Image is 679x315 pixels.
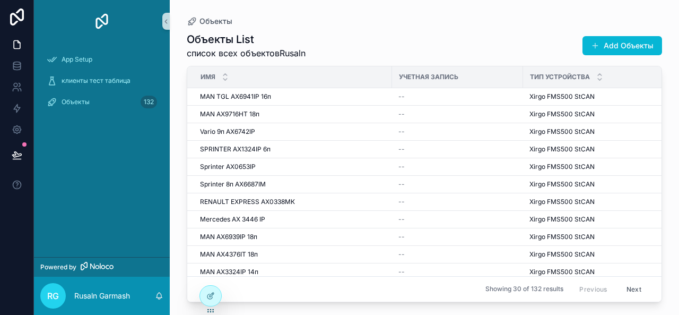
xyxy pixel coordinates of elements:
[398,268,517,276] a: --
[529,163,595,171] span: Xirgo FMS500 StCAN
[398,110,517,118] a: --
[40,263,76,271] span: Powered by
[529,215,595,224] span: Xirgo FMS500 StCAN
[529,180,673,189] a: Xirgo FMS500 StCAN
[529,127,673,136] a: Xirgo FMS500 StCAN
[62,76,130,85] span: клиенты тест таблица
[398,127,517,136] a: --
[619,281,649,297] button: Next
[62,55,92,64] span: App Setup
[529,198,595,206] span: Xirgo FMS500 StCAN
[529,268,595,276] span: Xirgo FMS500 StCAN
[398,250,517,259] a: --
[398,127,405,136] span: --
[529,233,673,241] a: Xirgo FMS500 StCAN
[200,163,386,171] a: Sprinter AX0653IP
[141,96,157,108] div: 132
[398,215,405,224] span: --
[398,163,405,171] span: --
[200,127,386,136] a: Vario 9п AX6742IP
[40,71,163,90] a: клиенты тест таблица
[529,250,673,259] a: Xirgo FMS500 StCAN
[187,16,232,27] a: Объекты
[529,268,673,276] a: Xirgo FMS500 StCAN
[485,285,563,294] span: Showing 30 of 132 results
[398,145,517,154] a: --
[529,145,673,154] a: Xirgo FMS500 StCAN
[74,291,130,301] p: Rusaln Garmash
[47,290,59,302] span: RG
[529,198,673,206] a: Xirgo FMS500 StCAN
[200,233,386,241] a: MAN АХ6939ІР 18п
[200,198,386,206] a: RENAULT EXPRESS АХ0338МК
[529,110,673,118] a: Xirgo FMS500 StCAN
[200,145,386,154] a: SPRINTER AX1324IP 6п
[40,50,163,69] a: App Setup
[34,42,170,125] div: scrollable content
[529,127,595,136] span: Xirgo FMS500 StCAN
[398,92,405,101] span: --
[200,110,259,118] span: МAN AX9716HT 18п
[200,198,295,206] span: RENAULT EXPRESS АХ0338МК
[529,145,595,154] span: Xirgo FMS500 StCAN
[200,180,266,189] span: Sprinter 8п AX6687IM
[187,32,306,47] h1: Объекты List
[529,92,595,101] span: Xirgo FMS500 StCAN
[398,180,405,189] span: --
[529,92,673,101] a: Xirgo FMS500 StCAN
[529,250,595,259] span: Xirgo FMS500 StCAN
[529,163,673,171] a: Xirgo FMS500 StCAN
[529,110,595,118] span: Xirgo FMS500 StCAN
[399,73,458,81] span: Учетная Запись
[200,215,265,224] span: Mercedes AX 3446 IP
[34,257,170,277] a: Powered by
[93,13,110,30] img: App logo
[398,250,405,259] span: --
[398,145,405,154] span: --
[62,98,90,106] span: Объекты
[200,268,386,276] a: MAN AX3324IP 14п
[200,250,386,259] a: MAN AX4376IT 18п
[201,73,215,81] span: Имя
[398,110,405,118] span: --
[582,36,662,55] button: Add Объекты
[200,250,258,259] span: MAN AX4376IT 18п
[398,180,517,189] a: --
[398,268,405,276] span: --
[530,73,590,81] span: Тип Устройства
[200,233,257,241] span: MAN АХ6939ІР 18п
[398,233,517,241] a: --
[200,163,256,171] span: Sprinter AX0653IP
[200,145,271,154] span: SPRINTER AX1324IP 6п
[398,198,405,206] span: --
[200,215,386,224] a: Mercedes AX 3446 IP
[187,47,306,59] span: список всех объектовRusaln
[200,127,255,136] span: Vario 9п AX6742IP
[200,92,271,101] span: МАN TGL АХ6941ІР 16п
[398,163,517,171] a: --
[200,268,258,276] span: MAN AX3324IP 14п
[398,198,517,206] a: --
[200,110,386,118] a: МAN AX9716HT 18п
[529,180,595,189] span: Xirgo FMS500 StCAN
[200,180,386,189] a: Sprinter 8п AX6687IM
[529,215,673,224] a: Xirgo FMS500 StCAN
[529,233,595,241] span: Xirgo FMS500 StCAN
[398,215,517,224] a: --
[200,92,386,101] a: МАN TGL АХ6941ІР 16п
[398,92,517,101] a: --
[398,233,405,241] span: --
[199,16,232,27] span: Объекты
[40,92,163,112] a: Объекты132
